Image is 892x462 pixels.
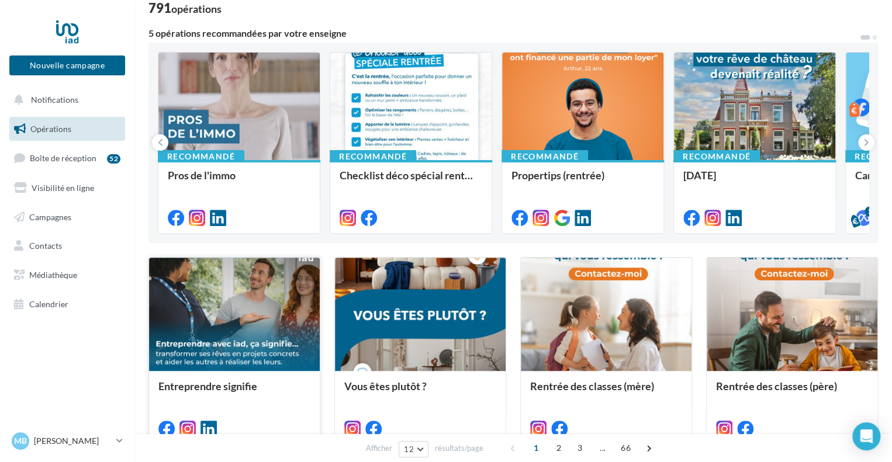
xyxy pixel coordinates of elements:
[527,439,545,457] span: 1
[865,206,875,217] div: 5
[7,176,127,200] a: Visibilité en ligne
[7,234,127,258] a: Contacts
[14,435,27,447] span: MB
[29,270,77,280] span: Médiathèque
[171,4,222,14] div: opérations
[530,380,682,404] div: Rentrée des classes (mère)
[344,380,496,404] div: Vous êtes plutôt ?
[399,441,428,457] button: 12
[7,88,123,112] button: Notifications
[9,430,125,452] a: MB [PERSON_NAME]
[29,299,68,309] span: Calendrier
[852,422,880,450] div: Open Intercom Messenger
[7,117,127,141] a: Opérations
[168,169,310,193] div: Pros de l'immo
[616,439,635,457] span: 66
[30,153,96,163] span: Boîte de réception
[330,150,416,163] div: Recommandé
[593,439,612,457] span: ...
[404,444,414,454] span: 12
[716,380,868,404] div: Rentrée des classes (père)
[673,150,760,163] div: Recommandé
[148,2,222,15] div: 791
[9,55,125,75] button: Nouvelle campagne
[683,169,826,193] div: [DATE]
[148,29,859,38] div: 5 opérations recommandées par votre enseigne
[107,154,120,164] div: 52
[32,183,94,193] span: Visibilité en ligne
[7,292,127,317] a: Calendrier
[34,435,112,447] p: [PERSON_NAME]
[29,211,71,221] span: Campagnes
[549,439,568,457] span: 2
[340,169,482,193] div: Checklist déco spécial rentrée
[435,443,483,454] span: résultats/page
[158,150,244,163] div: Recommandé
[571,439,589,457] span: 3
[502,150,588,163] div: Recommandé
[7,263,127,287] a: Médiathèque
[29,241,62,251] span: Contacts
[158,380,310,404] div: Entreprendre signifie
[366,443,392,454] span: Afficher
[511,169,654,193] div: Propertips (rentrée)
[7,145,127,171] a: Boîte de réception52
[7,205,127,230] a: Campagnes
[30,124,71,134] span: Opérations
[31,95,78,105] span: Notifications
